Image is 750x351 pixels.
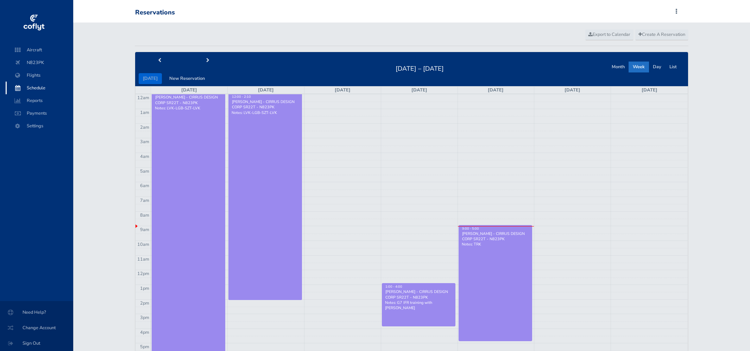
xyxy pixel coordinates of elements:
[232,95,251,99] span: 12:00 - 2:10
[462,231,529,242] div: [PERSON_NAME] - CIRRUS DESIGN CORP SR22T - N823PK
[140,153,149,160] span: 4am
[638,31,685,38] span: Create A Reservation
[13,56,66,69] span: N823PK
[137,95,149,101] span: 12am
[8,321,65,334] span: Change Account
[140,300,149,306] span: 2pm
[139,73,162,84] button: [DATE]
[588,31,630,38] span: Export to Calendar
[607,62,629,72] button: Month
[13,94,66,107] span: Reports
[22,12,45,33] img: coflyt logo
[565,87,580,93] a: [DATE]
[140,168,149,174] span: 5am
[140,139,149,145] span: 3am
[411,87,427,93] a: [DATE]
[665,62,681,72] button: List
[155,106,222,111] p: Notes: LVK-LGB-SZT-LVK
[140,285,149,292] span: 1pm
[140,124,149,130] span: 2am
[462,226,479,231] span: 9:00 - 5:00
[137,256,149,262] span: 11am
[258,87,274,93] a: [DATE]
[385,285,402,289] span: 1:00 - 4:00
[181,87,197,93] a: [DATE]
[183,55,232,66] button: next
[13,107,66,120] span: Payments
[140,314,149,321] span: 3pm
[629,62,649,72] button: Week
[585,30,634,40] a: Export to Calendar
[137,241,149,248] span: 10am
[165,73,209,84] button: New Reservation
[137,270,149,277] span: 12pm
[135,55,184,66] button: prev
[488,87,504,93] a: [DATE]
[8,337,65,350] span: Sign Out
[140,329,149,336] span: 4pm
[13,44,66,56] span: Aircraft
[13,69,66,82] span: Flights
[391,63,448,73] h2: [DATE] – [DATE]
[8,306,65,319] span: Need Help?
[385,300,452,311] p: Notes: G7 IFR training with [PERSON_NAME]
[649,62,666,72] button: Day
[462,242,529,247] p: Notes: TRK
[140,183,149,189] span: 6am
[155,95,222,105] div: [PERSON_NAME] - CIRRUS DESIGN CORP SR22T - N823PK
[140,344,149,350] span: 5pm
[635,30,688,40] a: Create A Reservation
[140,109,149,116] span: 1am
[140,212,149,218] span: 8am
[135,9,175,17] div: Reservations
[385,289,452,300] div: [PERSON_NAME] - CIRRUS DESIGN CORP SR22T - N823PK
[13,120,66,132] span: Settings
[140,197,149,204] span: 7am
[335,87,351,93] a: [DATE]
[232,110,299,115] p: Notes: LVK-LGB-SZT-LVK
[140,226,149,233] span: 9am
[13,82,66,94] span: Schedule
[232,99,299,110] div: [PERSON_NAME] - CIRRUS DESIGN CORP SR22T - N823PK
[642,87,657,93] a: [DATE]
